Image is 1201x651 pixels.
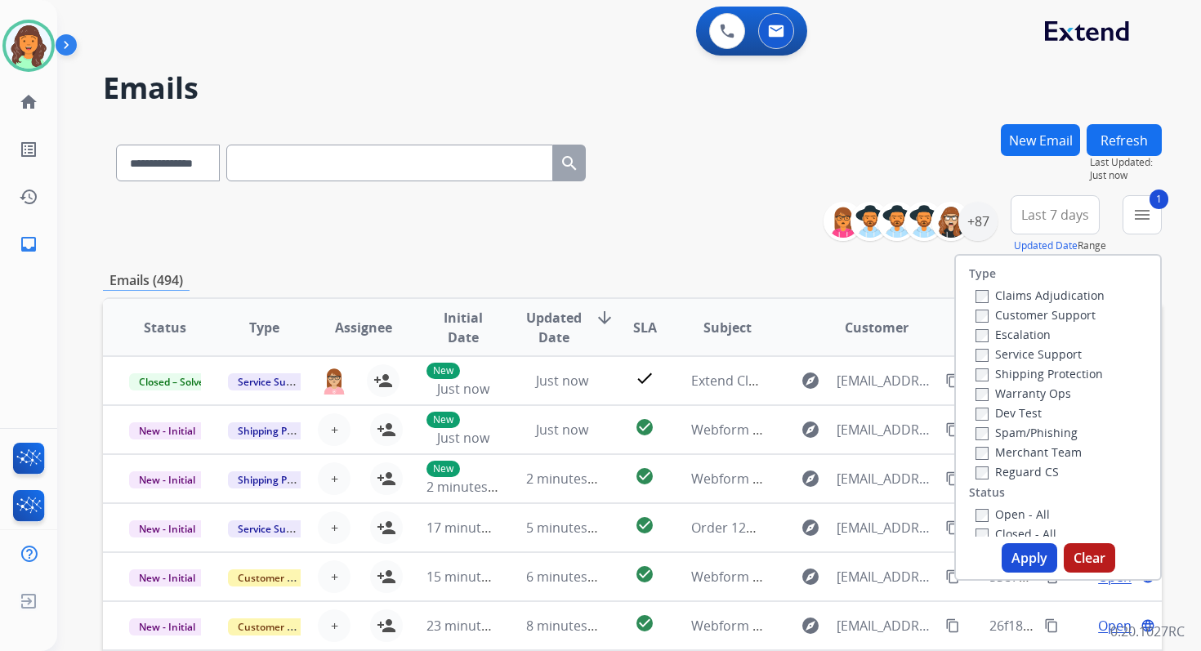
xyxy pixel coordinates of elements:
[129,520,205,537] span: New - Initial
[1087,124,1162,156] button: Refresh
[976,506,1050,522] label: Open - All
[228,520,321,537] span: Service Support
[103,72,1162,105] h2: Emails
[976,444,1082,460] label: Merchant Team
[103,270,190,291] p: Emails (494)
[318,511,350,544] button: +
[1044,618,1059,633] mat-icon: content_copy
[703,318,752,337] span: Subject
[801,371,820,390] mat-icon: explore
[1064,543,1115,573] button: Clear
[228,569,334,586] span: Customer Support
[837,371,936,390] span: [EMAIL_ADDRESS][DOMAIN_NAME]
[560,154,579,173] mat-icon: search
[1090,156,1162,169] span: Last Updated:
[1014,239,1106,252] span: Range
[976,466,989,479] input: Reguard CS
[426,308,498,347] span: Initial Date
[691,568,1061,586] span: Webform from [EMAIL_ADDRESS][DOMAIN_NAME] on [DATE]
[976,386,1071,401] label: Warranty Ops
[1132,205,1152,225] mat-icon: menu
[633,318,657,337] span: SLA
[19,140,38,159] mat-icon: list_alt
[1001,124,1080,156] button: New Email
[526,568,614,586] span: 6 minutes ago
[801,518,820,537] mat-icon: explore
[1098,616,1132,635] span: Open
[976,464,1059,479] label: Reguard CS
[228,618,334,635] span: Customer Support
[976,310,989,323] input: Customer Support
[426,412,460,428] p: New
[377,420,396,439] mat-icon: person_add
[426,363,460,379] p: New
[945,471,960,486] mat-icon: content_copy
[426,617,521,635] span: 23 minutes ago
[377,518,396,537] mat-icon: person_add
[437,429,489,447] span: Just now
[976,366,1103,381] label: Shipping Protection
[976,290,989,303] input: Claims Adjudication
[837,518,936,537] span: [EMAIL_ADDRESS][DOMAIN_NAME]
[837,616,936,635] span: [EMAIL_ADDRESS][DOMAIN_NAME]
[691,617,1061,635] span: Webform from [EMAIL_ADDRESS][DOMAIN_NAME] on [DATE]
[635,613,654,633] mat-icon: check_circle
[845,318,909,337] span: Customer
[318,609,350,642] button: +
[331,469,338,488] span: +
[426,568,521,586] span: 15 minutes ago
[331,616,338,635] span: +
[318,462,350,495] button: +
[373,371,393,390] mat-icon: person_add
[837,567,936,586] span: [EMAIL_ADDRESS][DOMAIN_NAME]
[635,515,654,535] mat-icon: check_circle
[1014,239,1078,252] button: Updated Date
[1021,212,1089,218] span: Last 7 days
[976,427,989,440] input: Spam/Phishing
[426,478,514,496] span: 2 minutes ago
[321,367,347,395] img: agent-avatar
[976,368,989,381] input: Shipping Protection
[129,569,205,586] span: New - Initial
[945,373,960,388] mat-icon: content_copy
[945,569,960,584] mat-icon: content_copy
[331,567,338,586] span: +
[377,616,396,635] mat-icon: person_add
[976,425,1078,440] label: Spam/Phishing
[691,372,820,390] span: Extend Claim Update
[335,318,392,337] span: Assignee
[958,202,998,241] div: +87
[19,187,38,207] mat-icon: history
[331,518,338,537] span: +
[945,520,960,535] mat-icon: content_copy
[801,420,820,439] mat-icon: explore
[1110,622,1185,641] p: 0.20.1027RC
[976,526,1056,542] label: Closed - All
[595,308,614,328] mat-icon: arrow_downward
[976,408,989,421] input: Dev Test
[1011,195,1100,234] button: Last 7 days
[19,92,38,112] mat-icon: home
[426,519,521,537] span: 17 minutes ago
[331,420,338,439] span: +
[969,265,996,282] label: Type
[526,470,614,488] span: 2 minutes ago
[691,470,1061,488] span: Webform from [EMAIL_ADDRESS][DOMAIN_NAME] on [DATE]
[976,307,1096,323] label: Customer Support
[976,509,989,522] input: Open - All
[228,373,321,390] span: Service Support
[976,346,1082,362] label: Service Support
[536,372,588,390] span: Just now
[691,421,1061,439] span: Webform from [EMAIL_ADDRESS][DOMAIN_NAME] on [DATE]
[19,234,38,254] mat-icon: inbox
[976,388,989,401] input: Warranty Ops
[801,616,820,635] mat-icon: explore
[976,405,1042,421] label: Dev Test
[976,329,989,342] input: Escalation
[837,420,936,439] span: [EMAIL_ADDRESS][DOMAIN_NAME]
[377,567,396,586] mat-icon: person_add
[129,373,220,390] span: Closed – Solved
[976,528,989,542] input: Closed - All
[129,422,205,439] span: New - Initial
[976,288,1105,303] label: Claims Adjudication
